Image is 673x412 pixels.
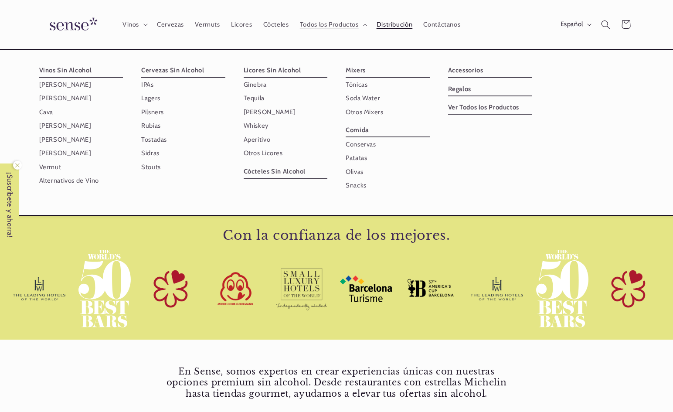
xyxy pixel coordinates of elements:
span: Cervezas [157,20,184,29]
a: Licores Sin Alcohol [244,64,328,78]
a: Distribución [371,15,418,34]
a: Otros Licores [244,146,328,160]
a: Vermuts [190,15,226,34]
a: Tostadas [141,133,225,146]
a: Soda Water [346,92,430,105]
a: Cervezas Sin Alcohol [141,64,225,78]
a: Accessorios [448,64,532,78]
a: Tequila [244,92,328,105]
a: Cócteles Sin Alcohol [244,165,328,179]
span: Vinos [122,20,139,29]
a: Lagers [141,92,225,105]
span: Distribución [377,20,413,29]
span: ¡Suscríbete y ahorra! [1,163,19,246]
span: Contáctanos [423,20,460,29]
a: Comida [346,123,430,137]
a: Snacks [346,179,430,192]
img: MichelinBibGourmandAlcoholFree [209,269,262,309]
a: Pilsners [141,106,225,119]
span: Vermuts [195,20,220,29]
button: Español [555,16,595,33]
a: Cava [39,106,123,119]
summary: Todos los Productos [294,15,371,34]
a: [PERSON_NAME] [39,133,123,146]
a: Mixers [346,64,430,78]
a: Cervezas [151,15,189,34]
a: Tónicas [346,78,430,92]
img: Michelin Star Alcohol Free [602,264,654,314]
a: Aperitivo [244,133,328,146]
a: Alternativos de Vino [39,174,123,187]
a: Cócteles [258,15,294,34]
a: [PERSON_NAME] [39,119,123,133]
a: [PERSON_NAME] [244,106,328,119]
span: Licores [231,20,252,29]
img: Sense [39,12,105,37]
img: Michelin Star Alcohol Free [144,264,196,314]
a: Vinos Sin Alcohol [39,64,123,78]
a: Regalos [448,82,532,96]
a: [PERSON_NAME] [39,78,123,92]
h3: En Sense, somos expertos en crear experiencias únicas con nuestras opciones premium sin alcohol. ... [158,366,515,399]
summary: Vinos [117,15,151,34]
summary: Búsqueda [595,14,615,34]
a: Otros Mixers [346,106,430,119]
a: Ver Todos los Productos [448,101,532,115]
a: Sidras [141,146,225,160]
a: [PERSON_NAME] [39,92,123,105]
a: Contáctanos [418,15,466,34]
a: Licores [225,15,258,34]
a: Ginebra [244,78,328,92]
a: [PERSON_NAME] [39,146,123,160]
a: Stouts [141,160,225,174]
span: Español [561,20,583,30]
a: Conservas [346,138,430,151]
a: Whiskey [244,119,328,133]
a: IPAs [141,78,225,92]
span: Todos los Productos [300,20,359,29]
a: Vermut [39,160,123,174]
a: Rubias [141,119,225,133]
span: Cócteles [263,20,289,29]
a: Sense [36,9,108,41]
a: Olivas [346,165,430,179]
a: Patatas [346,151,430,165]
